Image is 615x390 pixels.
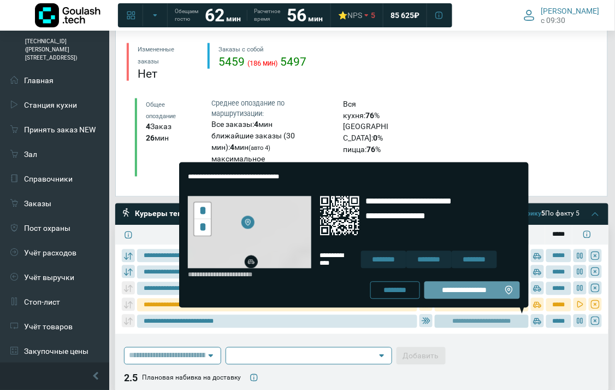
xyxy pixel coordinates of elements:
span: Заказы с собой [218,46,263,53]
a: 85 625 ₽ [384,5,426,25]
a: 5497 [280,55,306,68]
div: 2.5 [124,371,138,385]
a: ⭐NPS 5 [332,5,382,25]
div: пицца: % [343,144,392,156]
div: мин [146,133,195,144]
a: Zoom in [194,203,211,219]
span: Добавить [403,351,439,361]
strong: 62 [205,5,224,26]
div: По факту 5 [506,209,580,219]
div: Среднее опоздание по маршрутизации: [211,98,327,119]
div: ⭐ [338,10,362,20]
strong: 4 [146,123,150,131]
div: [GEOGRAPHIC_DATA]: % [343,121,392,144]
span: NPS [347,11,362,20]
span: Измененные заказы [138,46,174,65]
strong: 76 [366,145,375,154]
span: Обещаем гостю [175,8,198,23]
img: Логотип компании Goulash.tech [35,3,100,27]
strong: 76 [365,111,374,120]
strong: 56 [287,5,306,26]
a: Zoom out [194,219,211,236]
span: ₽ [414,10,419,20]
strong: 26 [146,134,155,143]
small: Общее опоздание [146,101,176,120]
strong: 4 [230,143,234,152]
span: [PERSON_NAME] [541,6,600,16]
strong: 0 [373,134,377,143]
span: мин [308,14,323,23]
strong: 4 [254,120,258,129]
div: Плановая набивка на доставку [142,374,241,383]
div: максимальное опоздание: мин [211,154,327,177]
div: Все заказы: мин [211,119,327,131]
span: 5 [371,10,375,20]
span: c 09:30 [541,16,566,25]
button: [PERSON_NAME] c 09:30 [517,4,606,27]
span: Расчетное время [254,8,280,23]
div: Заказ [146,121,195,133]
a: 5459 [218,55,245,68]
strong: Нет [138,67,157,80]
span: (авто 4) [249,145,270,152]
div: Вся кухня: % [343,98,392,121]
span: мин [226,14,241,23]
div: ближайшие заказы (30 мин): мин [211,131,327,154]
a: Обещаем гостю 62 мин Расчетное время 56 мин [168,5,329,25]
div: Курьеры текущей смены [135,209,228,220]
span: (186 мин) [247,59,277,67]
span: 85 625 [391,10,414,20]
button: Добавить [397,347,446,365]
